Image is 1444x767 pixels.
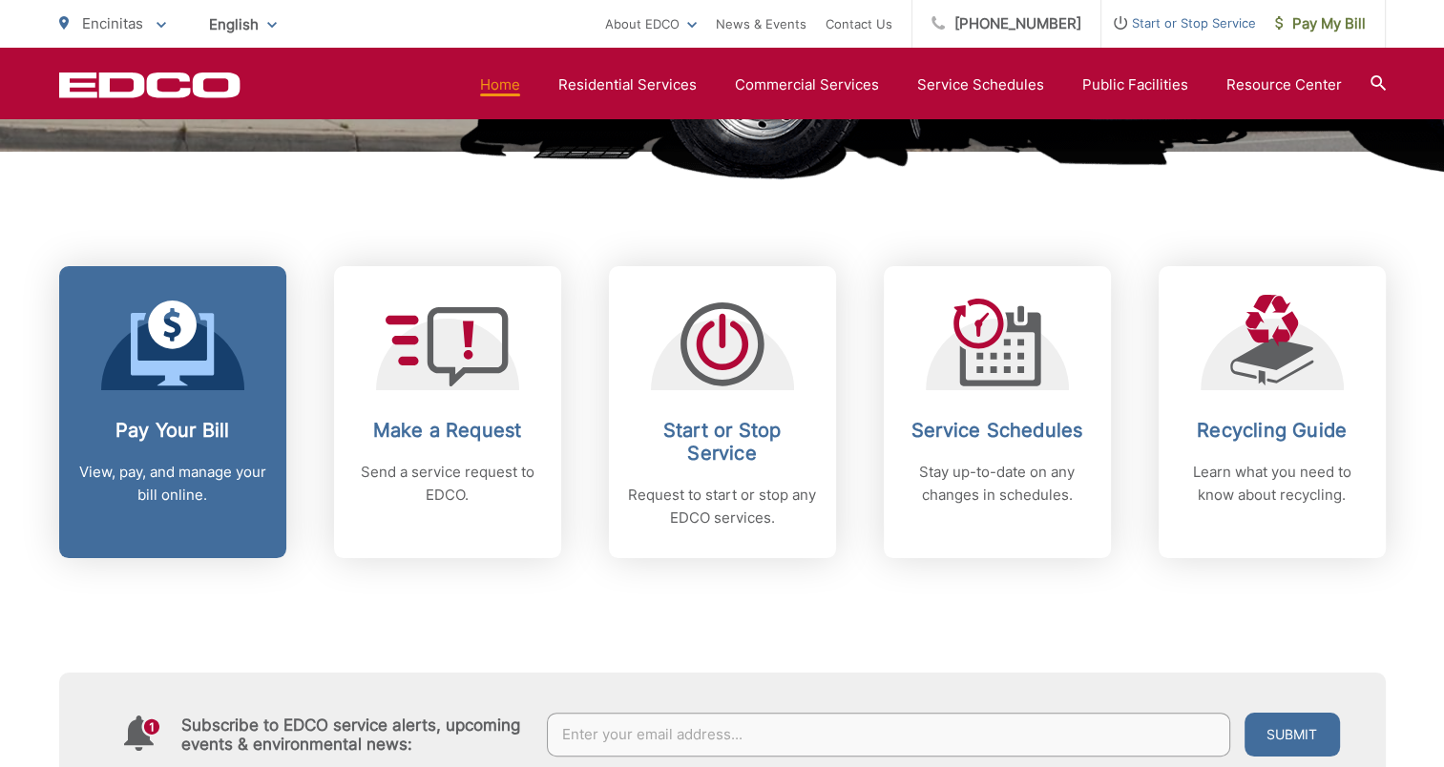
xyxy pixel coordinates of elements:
a: Pay Your Bill View, pay, and manage your bill online. [59,266,286,558]
h4: Subscribe to EDCO service alerts, upcoming events & environmental news: [181,715,529,754]
a: Commercial Services [735,73,879,96]
h2: Service Schedules [903,419,1092,442]
h2: Recycling Guide [1178,419,1367,442]
a: Public Facilities [1082,73,1188,96]
p: Stay up-to-date on any changes in schedules. [903,461,1092,507]
span: Encinitas [82,14,143,32]
p: Learn what you need to know about recycling. [1178,461,1367,507]
h2: Pay Your Bill [78,419,267,442]
button: Submit [1245,713,1340,757]
span: English [195,8,291,41]
a: EDCD logo. Return to the homepage. [59,72,241,98]
h2: Start or Stop Service [628,419,817,465]
p: Send a service request to EDCO. [353,461,542,507]
a: Contact Us [826,12,892,35]
a: Make a Request Send a service request to EDCO. [334,266,561,558]
a: Home [480,73,520,96]
p: View, pay, and manage your bill online. [78,461,267,507]
a: Service Schedules [917,73,1044,96]
a: Resource Center [1226,73,1342,96]
a: Service Schedules Stay up-to-date on any changes in schedules. [884,266,1111,558]
p: Request to start or stop any EDCO services. [628,484,817,529]
a: Residential Services [558,73,697,96]
h2: Make a Request [353,419,542,442]
a: About EDCO [605,12,697,35]
a: News & Events [716,12,806,35]
a: Recycling Guide Learn what you need to know about recycling. [1159,266,1386,558]
input: Enter your email address... [547,713,1230,757]
span: Pay My Bill [1275,12,1366,35]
